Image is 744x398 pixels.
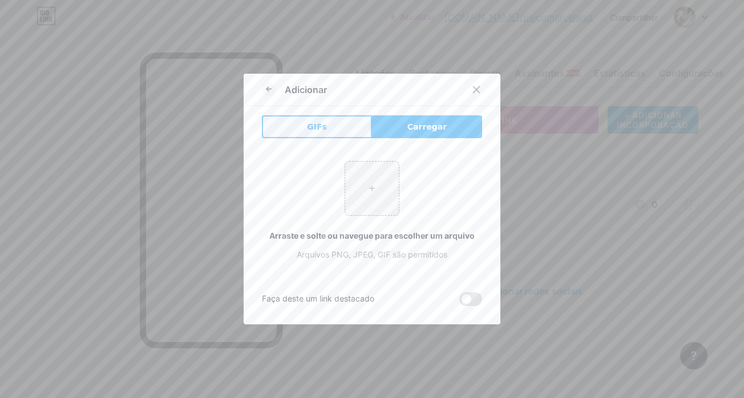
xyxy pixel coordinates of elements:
font: Arquivos PNG, JPEG, GIF são permitidos [297,250,447,259]
button: Carregar [372,115,482,138]
button: GIFs [262,115,372,138]
font: GIFs [307,122,327,131]
font: Carregar [407,122,447,131]
font: Adicionar [285,84,327,95]
font: Arraste e solte ou navegue para escolher um arquivo [269,231,475,240]
font: Faça deste um link destacado [262,294,374,303]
